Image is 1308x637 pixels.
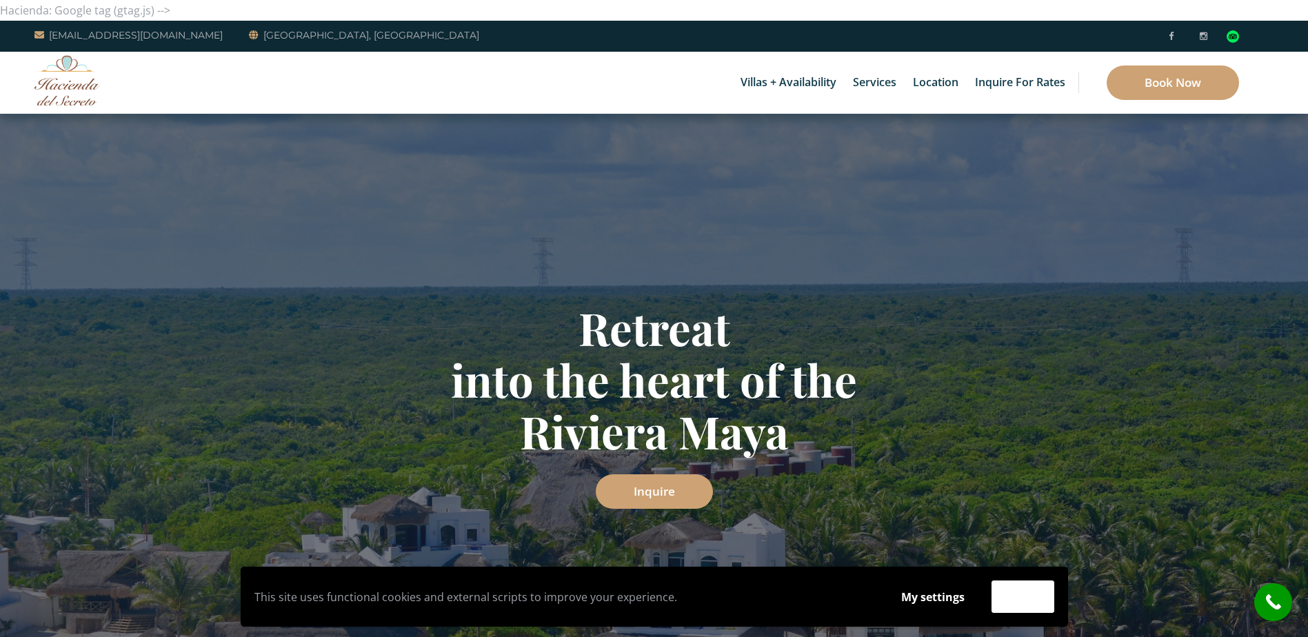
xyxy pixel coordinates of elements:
div: Read traveler reviews on Tripadvisor [1227,30,1239,43]
a: [GEOGRAPHIC_DATA], [GEOGRAPHIC_DATA] [249,27,479,43]
a: Inquire [596,474,713,509]
img: Tripadvisor_logomark.svg [1227,30,1239,43]
h1: Retreat into the heart of the Riviera Maya [251,302,1058,457]
a: Book Now [1107,65,1239,100]
a: call [1254,583,1292,621]
a: Location [906,52,965,114]
a: [EMAIL_ADDRESS][DOMAIN_NAME] [34,27,223,43]
i: call [1258,587,1289,618]
img: Awesome Logo [34,55,100,105]
button: Accept [992,580,1054,613]
a: Inquire for Rates [968,52,1072,114]
a: Villas + Availability [734,52,843,114]
button: My settings [888,581,978,613]
p: This site uses functional cookies and external scripts to improve your experience. [254,587,874,607]
a: Services [846,52,903,114]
